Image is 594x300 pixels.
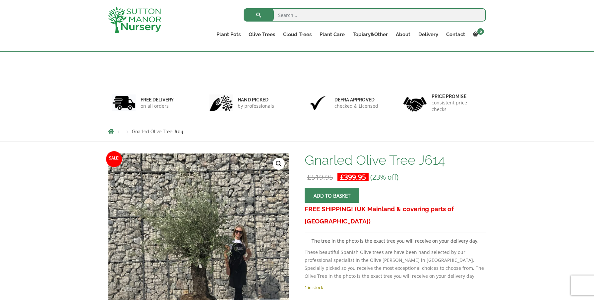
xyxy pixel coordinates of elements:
[106,151,122,167] span: Sale!
[108,7,161,33] img: logo
[414,30,442,39] a: Delivery
[432,99,482,113] p: consistent price checks
[245,30,279,39] a: Olive Trees
[209,94,233,111] img: 2.jpg
[403,93,427,113] img: 4.jpg
[340,172,344,182] span: £
[469,30,486,39] a: 0
[273,158,285,170] a: View full-screen image gallery
[392,30,414,39] a: About
[279,30,316,39] a: Cloud Trees
[307,172,333,182] bdi: 519.95
[312,238,479,244] strong: The tree in the photo is the exact tree you will receive on your delivery day.
[244,8,486,22] input: Search...
[370,172,398,182] span: (23% off)
[112,94,136,111] img: 1.jpg
[307,172,311,182] span: £
[349,30,392,39] a: Topiary&Other
[305,188,359,203] button: Add to basket
[141,97,174,103] h6: FREE DELIVERY
[132,129,183,134] span: Gnarled Olive Tree J614
[432,93,482,99] h6: Price promise
[442,30,469,39] a: Contact
[305,248,486,280] p: These beautiful Spanish Olive trees are have been hand selected by our professional specialist in...
[238,103,274,109] p: by professionals
[238,97,274,103] h6: hand picked
[477,28,484,35] span: 0
[141,103,174,109] p: on all orders
[108,129,486,134] nav: Breadcrumbs
[305,283,486,291] p: 1 in stock
[305,203,486,227] h3: FREE SHIPPING! (UK Mainland & covering parts of [GEOGRAPHIC_DATA])
[316,30,349,39] a: Plant Care
[340,172,366,182] bdi: 399.95
[305,153,486,167] h1: Gnarled Olive Tree J614
[334,97,378,103] h6: Defra approved
[306,94,329,111] img: 3.jpg
[334,103,378,109] p: checked & Licensed
[212,30,245,39] a: Plant Pots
